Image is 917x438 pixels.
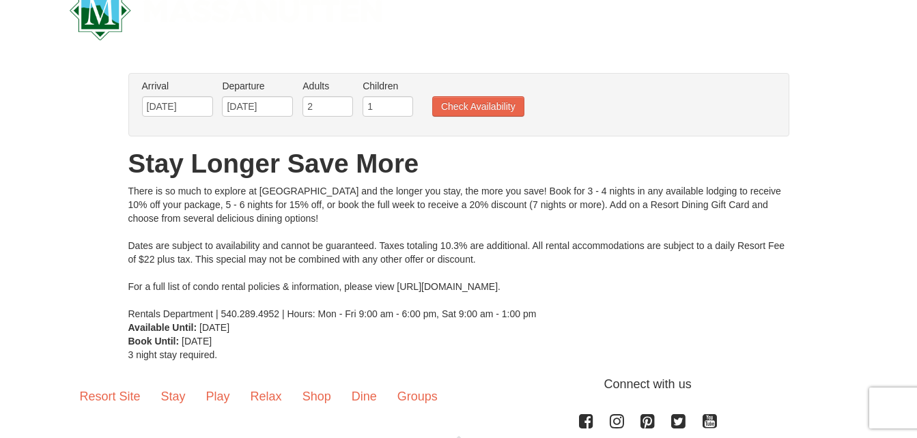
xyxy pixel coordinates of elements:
label: Children [363,79,413,93]
a: Dine [341,375,387,418]
a: Stay [151,375,196,418]
label: Arrival [142,79,213,93]
span: 3 night stay required. [128,349,218,360]
a: Play [196,375,240,418]
a: Shop [292,375,341,418]
label: Adults [302,79,353,93]
a: Resort Site [70,375,151,418]
h1: Stay Longer Save More [128,150,789,177]
label: Departure [222,79,293,93]
span: [DATE] [182,336,212,347]
span: [DATE] [199,322,229,333]
strong: Book Until: [128,336,180,347]
p: Connect with us [70,375,848,394]
a: Groups [387,375,448,418]
strong: Available Until: [128,322,197,333]
button: Check Availability [432,96,524,117]
div: There is so much to explore at [GEOGRAPHIC_DATA] and the longer you stay, the more you save! Book... [128,184,789,321]
a: Relax [240,375,292,418]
